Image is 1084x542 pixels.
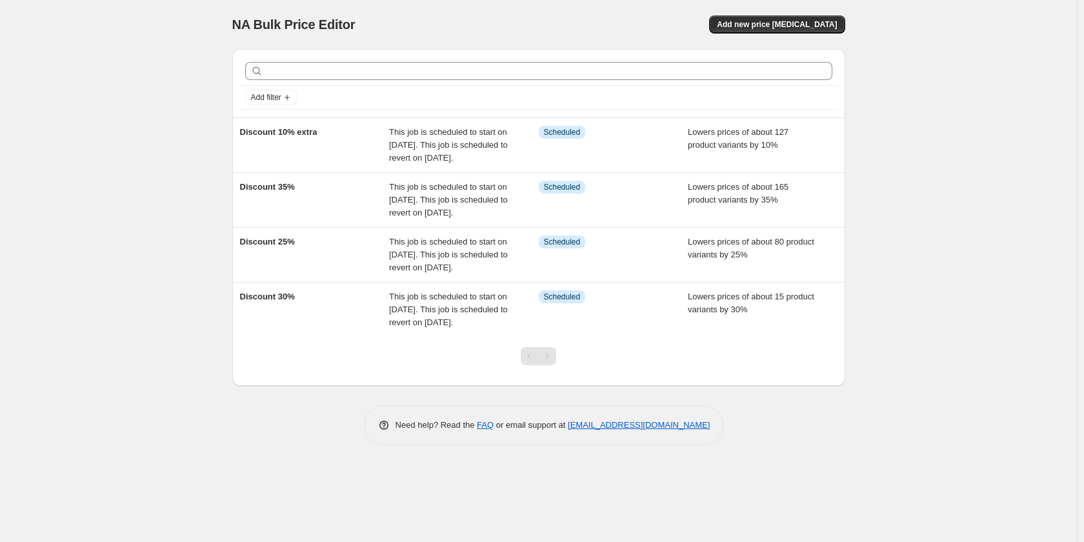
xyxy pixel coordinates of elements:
[544,292,581,302] span: Scheduled
[688,127,788,150] span: Lowers prices of about 127 product variants by 10%
[240,182,295,192] span: Discount 35%
[688,182,788,205] span: Lowers prices of about 165 product variants by 35%
[688,292,814,314] span: Lowers prices of about 15 product variants by 30%
[240,237,295,246] span: Discount 25%
[717,19,837,30] span: Add new price [MEDICAL_DATA]
[494,420,568,430] span: or email support at
[688,237,814,259] span: Lowers prices of about 80 product variants by 25%
[544,127,581,137] span: Scheduled
[568,420,710,430] a: [EMAIL_ADDRESS][DOMAIN_NAME]
[521,347,556,365] nav: Pagination
[251,92,281,103] span: Add filter
[396,420,477,430] span: Need help? Read the
[544,182,581,192] span: Scheduled
[709,15,845,34] button: Add new price [MEDICAL_DATA]
[232,17,356,32] span: NA Bulk Price Editor
[240,292,295,301] span: Discount 30%
[389,182,508,217] span: This job is scheduled to start on [DATE]. This job is scheduled to revert on [DATE].
[389,292,508,327] span: This job is scheduled to start on [DATE]. This job is scheduled to revert on [DATE].
[389,127,508,163] span: This job is scheduled to start on [DATE]. This job is scheduled to revert on [DATE].
[544,237,581,247] span: Scheduled
[245,90,297,105] button: Add filter
[240,127,317,137] span: Discount 10% extra
[389,237,508,272] span: This job is scheduled to start on [DATE]. This job is scheduled to revert on [DATE].
[477,420,494,430] a: FAQ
